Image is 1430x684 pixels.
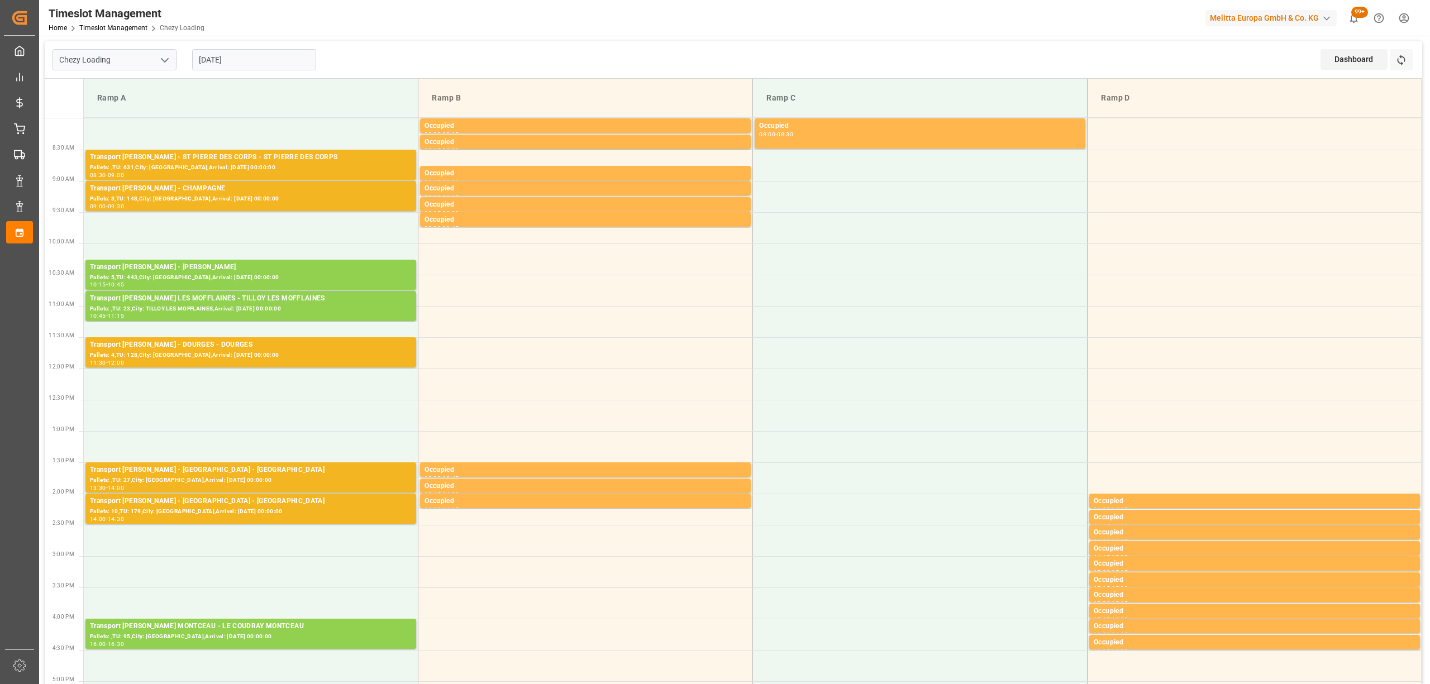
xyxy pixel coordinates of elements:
div: Occupied [1094,637,1415,648]
div: Occupied [1094,512,1415,523]
div: Ramp B [427,88,743,108]
div: 14:00 [1094,507,1110,512]
div: - [106,642,108,647]
div: Pallets: 4,TU: 128,City: [GEOGRAPHIC_DATA],Arrival: [DATE] 00:00:00 [90,351,412,360]
div: Pallets: ,TU: 95,City: [GEOGRAPHIC_DATA],Arrival: [DATE] 00:00:00 [90,632,412,642]
div: 14:15 [1094,523,1110,528]
div: 09:00 [425,194,441,199]
div: Transport [PERSON_NAME] - DOURGES - DOURGES [90,339,412,351]
span: 4:30 PM [53,645,74,651]
div: - [441,194,442,199]
div: 08:15 [425,148,441,153]
div: 16:30 [108,642,124,647]
div: Occupied [425,137,746,148]
div: Transport [PERSON_NAME] - [GEOGRAPHIC_DATA] - [GEOGRAPHIC_DATA] [90,465,412,476]
div: - [1110,601,1112,606]
div: 16:30 [1112,648,1128,653]
div: 16:00 [1094,632,1110,637]
div: 14:45 [1094,554,1110,559]
div: 11:30 [90,360,106,365]
div: Melitta Europa GmbH & Co. KG [1205,10,1337,26]
div: 08:30 [90,173,106,178]
span: 9:30 AM [53,207,74,213]
div: Pallets: ,TU: 23,City: TILLOY LES MOFFLAINES,Arrival: [DATE] 00:00:00 [90,304,412,314]
div: 14:30 [1112,523,1128,528]
div: 14:00 [90,516,106,522]
div: Occupied [425,199,746,211]
div: Occupied [1094,496,1415,507]
div: 15:30 [1094,601,1110,606]
div: Transport [PERSON_NAME] - ST PIERRE DES CORPS - ST PIERRE DES CORPS [90,152,412,163]
span: 3:30 PM [53,582,74,589]
div: - [1110,570,1112,575]
div: 09:30 [425,226,441,231]
div: 14:00 [108,485,124,490]
span: 2:30 PM [53,520,74,526]
span: 9:00 AM [53,176,74,182]
div: - [1110,632,1112,637]
div: 14:30 [108,516,124,522]
div: Pallets: ,TU: 631,City: [GEOGRAPHIC_DATA],Arrival: [DATE] 00:00:00 [90,163,412,173]
div: 14:00 [425,507,441,512]
div: 15:30 [1112,586,1128,591]
div: 08:30 [442,148,459,153]
div: 14:30 [1094,538,1110,543]
div: - [1110,507,1112,512]
div: Transport [PERSON_NAME] - [PERSON_NAME] [90,262,412,273]
span: 10:00 AM [49,238,74,245]
div: - [106,282,108,287]
div: - [1110,617,1112,622]
div: 09:00 [442,179,459,184]
div: 10:15 [90,282,106,287]
div: - [106,313,108,318]
div: - [441,492,442,497]
div: Occupied [1094,575,1415,586]
div: 08:15 [442,132,459,137]
div: - [106,485,108,490]
div: 14:45 [1112,538,1128,543]
span: 11:30 AM [49,332,74,338]
div: Dashboard [1321,49,1388,70]
span: 1:30 PM [53,457,74,463]
div: 16:15 [1094,648,1110,653]
span: 12:30 PM [49,395,74,401]
div: - [441,211,442,216]
span: 4:00 PM [53,614,74,620]
div: 16:00 [90,642,106,647]
div: Occupied [1094,621,1415,632]
div: 08:00 [425,132,441,137]
div: - [1110,586,1112,591]
span: 8:30 AM [53,145,74,151]
div: Occupied [1094,527,1415,538]
div: Pallets: 10,TU: 179,City: [GEOGRAPHIC_DATA],Arrival: [DATE] 00:00:00 [90,507,412,516]
a: Timeslot Management [79,24,147,32]
div: Occupied [1094,558,1415,570]
div: - [1110,538,1112,543]
div: 13:45 [442,476,459,481]
div: 15:00 [1112,554,1128,559]
div: 13:30 [90,485,106,490]
div: Ramp C [762,88,1078,108]
div: Pallets: 3,TU: 148,City: [GEOGRAPHIC_DATA],Arrival: [DATE] 00:00:00 [90,194,412,204]
div: - [106,516,108,522]
span: 5:00 PM [53,676,74,682]
div: Ramp D [1097,88,1413,108]
a: Home [49,24,67,32]
div: Occupied [425,183,746,194]
button: Help Center [1366,6,1391,31]
div: 16:00 [1112,617,1128,622]
div: - [106,173,108,178]
input: Type to search/select [53,49,177,70]
div: 08:00 [759,132,775,137]
div: Occupied [425,121,746,132]
div: 09:00 [90,204,106,209]
div: 16:15 [1112,632,1128,637]
div: Occupied [425,465,746,476]
button: Melitta Europa GmbH & Co. KG [1205,7,1341,28]
div: - [1110,523,1112,528]
div: 09:15 [442,194,459,199]
span: 11:00 AM [49,301,74,307]
div: Pallets: ,TU: 27,City: [GEOGRAPHIC_DATA],Arrival: [DATE] 00:00:00 [90,476,412,485]
span: 3:00 PM [53,551,74,557]
div: 15:15 [1094,586,1110,591]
